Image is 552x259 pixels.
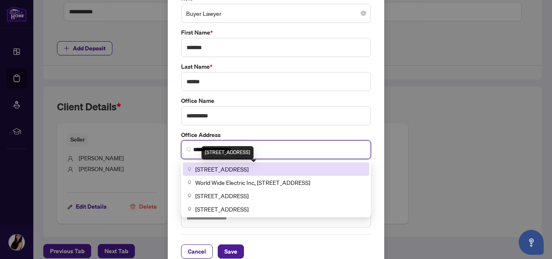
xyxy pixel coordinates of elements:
[201,146,254,159] div: [STREET_ADDRESS]
[195,178,310,187] span: World Wide Electric Inc, [STREET_ADDRESS]
[224,245,237,258] span: Save
[186,147,191,152] img: search_icon
[188,245,206,258] span: Cancel
[181,130,371,139] label: Office Address
[186,5,366,21] span: Buyer Lawyer
[195,204,249,214] span: [STREET_ADDRESS]
[218,244,244,259] button: Save
[181,96,371,105] label: Office Name
[361,11,366,16] span: close-circle
[181,28,371,37] label: First Name
[195,164,249,174] span: [STREET_ADDRESS]
[519,230,544,255] button: Open asap
[181,244,213,259] button: Cancel
[181,62,371,71] label: Last Name
[195,191,249,200] span: [STREET_ADDRESS]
